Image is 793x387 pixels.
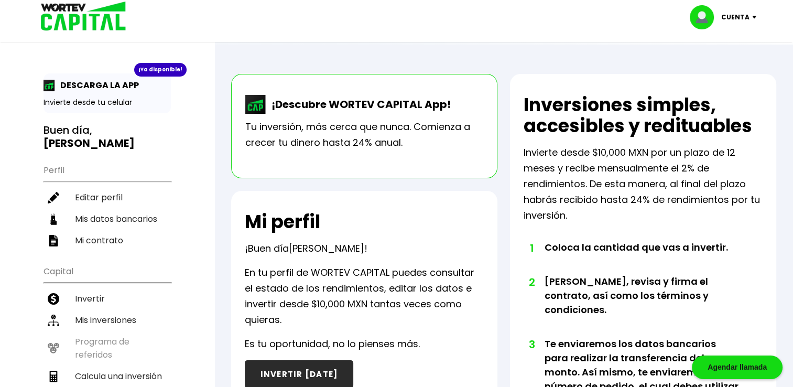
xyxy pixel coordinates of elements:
[48,213,59,225] img: datos-icon.10cf9172.svg
[245,119,483,150] p: Tu inversión, más cerca que nunca. Comienza a crecer tu dinero hasta 24% anual.
[44,208,171,230] a: Mis datos bancarios
[44,80,55,91] img: app-icon
[44,288,171,309] a: Invertir
[48,235,59,246] img: contrato-icon.f2db500c.svg
[44,187,171,208] a: Editar perfil
[44,230,171,251] a: Mi contrato
[692,356,783,379] div: Agendar llamada
[524,145,763,223] p: Invierte desde $10,000 MXN por un plazo de 12 meses y recibe mensualmente el 2% de rendimientos. ...
[289,242,364,255] span: [PERSON_NAME]
[245,265,484,328] p: En tu perfil de WORTEV CAPITAL puedes consultar el estado de los rendimientos, editar los datos e...
[134,63,187,77] div: ¡Ya disponible!
[44,309,171,331] a: Mis inversiones
[749,16,764,19] img: icon-down
[545,240,739,274] li: Coloca la cantidad que vas a invertir.
[266,96,451,112] p: ¡Descubre WORTEV CAPITAL App!
[529,274,534,290] span: 2
[545,274,739,337] li: [PERSON_NAME], revisa y firma el contrato, así como los términos y condiciones.
[721,9,749,25] p: Cuenta
[44,136,135,150] b: [PERSON_NAME]
[245,241,367,256] p: ¡Buen día !
[529,240,534,256] span: 1
[44,365,171,387] a: Calcula una inversión
[245,95,266,114] img: wortev-capital-app-icon
[44,97,171,108] p: Invierte desde tu celular
[524,94,763,136] h2: Inversiones simples, accesibles y redituables
[44,124,171,150] h3: Buen día,
[48,192,59,203] img: editar-icon.952d3147.svg
[48,315,59,326] img: inversiones-icon.6695dc30.svg
[48,371,59,382] img: calculadora-icon.17d418c4.svg
[245,211,320,232] h2: Mi perfil
[48,293,59,305] img: invertir-icon.b3b967d7.svg
[245,336,420,352] p: Es tu oportunidad, no lo pienses más.
[529,337,534,352] span: 3
[55,79,139,92] p: DESCARGA LA APP
[690,5,721,29] img: profile-image
[44,158,171,251] ul: Perfil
